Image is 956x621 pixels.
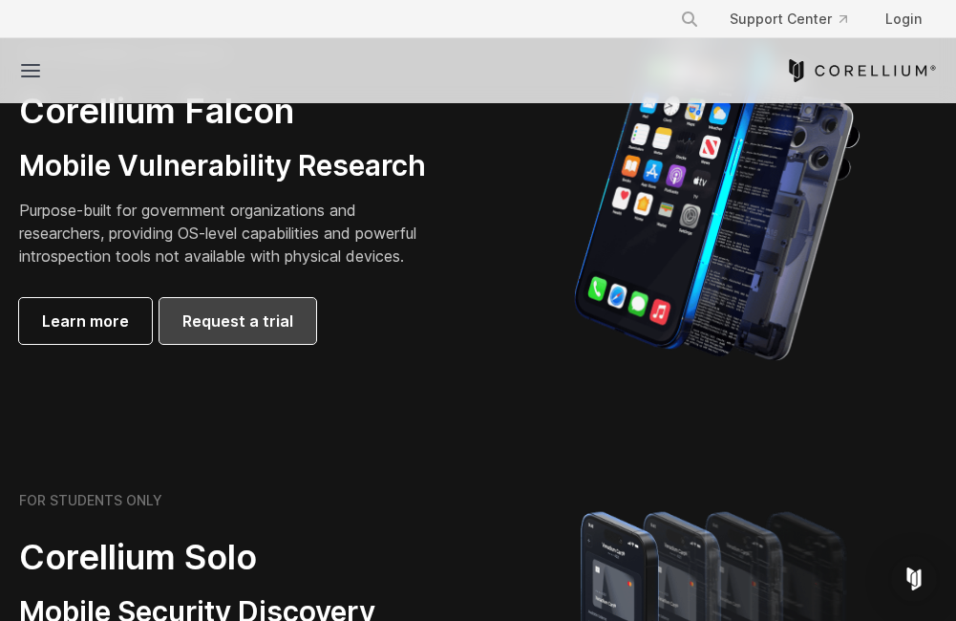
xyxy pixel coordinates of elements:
span: Request a trial [182,310,293,332]
h2: Corellium Falcon [19,90,433,133]
img: iPhone model separated into the mechanics used to build the physical device. [573,29,860,363]
h2: Corellium Solo [19,536,433,579]
div: Navigation Menu [665,2,937,36]
p: Purpose-built for government organizations and researchers, providing OS-level capabilities and p... [19,199,433,268]
h3: Mobile Vulnerability Research [19,148,433,184]
span: Learn more [42,310,129,332]
a: Corellium Home [785,59,937,82]
a: Learn more [19,298,152,344]
a: Support Center [714,2,862,36]
button: Search [672,2,707,36]
h6: FOR STUDENTS ONLY [19,492,162,509]
a: Request a trial [159,298,316,344]
a: Login [870,2,937,36]
div: Open Intercom Messenger [891,556,937,602]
